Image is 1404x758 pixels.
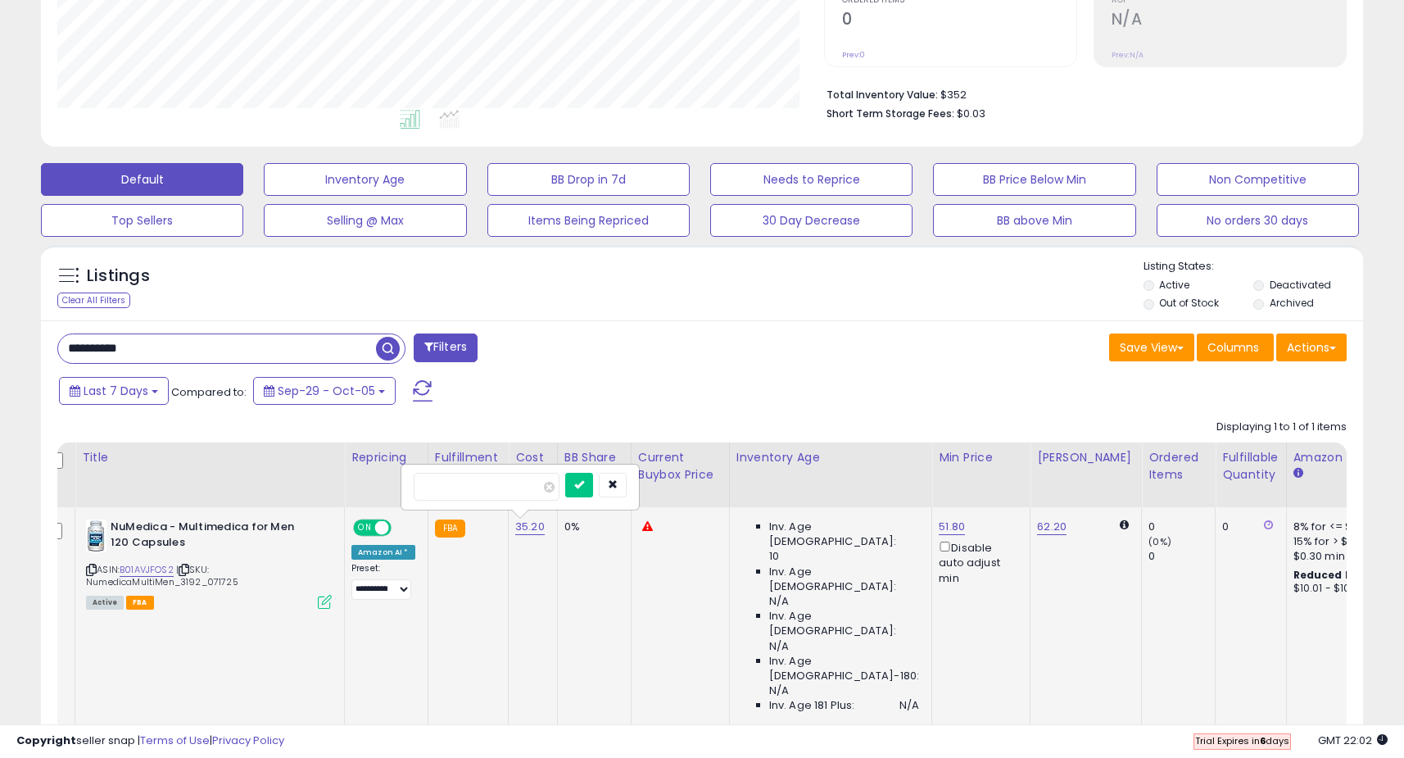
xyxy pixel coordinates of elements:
[769,683,789,698] span: N/A
[59,377,169,405] button: Last 7 Days
[842,50,865,60] small: Prev: 0
[1270,296,1314,310] label: Archived
[899,698,919,713] span: N/A
[1112,50,1144,60] small: Prev: N/A
[351,449,421,466] div: Repricing
[111,520,310,554] b: NuMedica - Multimedica for Men 120 Capsules
[933,163,1135,196] button: BB Price Below Min
[435,449,501,466] div: Fulfillment
[1222,449,1279,483] div: Fulfillable Quantity
[1318,733,1388,748] span: 2025-10-14 22:02 GMT
[86,596,124,610] span: All listings currently available for purchase on Amazon
[1222,520,1273,534] div: 0
[1270,278,1331,292] label: Deactivated
[1216,420,1347,435] div: Displaying 1 to 1 of 1 items
[1148,520,1215,534] div: 0
[1293,568,1401,582] b: Reduced Prof. Rng.
[564,449,624,483] div: BB Share 24h.
[1109,334,1194,361] button: Save View
[1037,449,1135,466] div: [PERSON_NAME]
[736,449,925,466] div: Inventory Age
[957,106,985,121] span: $0.03
[171,384,247,400] span: Compared to:
[278,383,375,399] span: Sep-29 - Oct-05
[351,545,415,560] div: Amazon AI *
[126,596,154,610] span: FBA
[41,163,243,196] button: Default
[939,519,965,535] a: 51.80
[57,293,130,308] div: Clear All Filters
[638,449,722,483] div: Current Buybox Price
[487,204,690,237] button: Items Being Repriced
[710,163,913,196] button: Needs to Reprice
[769,520,919,549] span: Inv. Age [DEMOGRAPHIC_DATA]:
[253,377,396,405] button: Sep-29 - Oct-05
[140,733,210,748] a: Terms of Use
[1148,549,1215,564] div: 0
[16,733,284,749] div: seller snap | |
[1293,466,1303,481] small: Amazon Fees.
[842,10,1076,32] h2: 0
[710,204,913,237] button: 30 Day Decrease
[827,84,1334,103] li: $352
[1207,339,1259,356] span: Columns
[939,538,1017,586] div: Disable auto adjust min
[1037,519,1067,535] a: 62.20
[515,519,545,535] a: 35.20
[1260,734,1266,747] b: 6
[82,449,337,466] div: Title
[435,520,465,538] small: FBA
[264,163,466,196] button: Inventory Age
[1159,296,1219,310] label: Out of Stock
[86,520,106,552] img: 31mef+9DjYL._SL40_.jpg
[351,563,415,600] div: Preset:
[769,654,919,683] span: Inv. Age [DEMOGRAPHIC_DATA]-180:
[86,520,332,607] div: ASIN:
[1112,10,1346,32] h2: N/A
[933,204,1135,237] button: BB above Min
[515,449,550,466] div: Cost
[87,265,150,288] h5: Listings
[414,334,478,362] button: Filters
[1197,334,1274,361] button: Columns
[769,639,789,654] span: N/A
[769,698,855,713] span: Inv. Age 181 Plus:
[1276,334,1347,361] button: Actions
[355,521,375,535] span: ON
[769,594,789,609] span: N/A
[41,204,243,237] button: Top Sellers
[769,565,919,594] span: Inv. Age [DEMOGRAPHIC_DATA]:
[84,383,148,399] span: Last 7 Days
[86,563,238,588] span: | SKU: NumedicaMultiMen_3192_071725
[487,163,690,196] button: BB Drop in 7d
[1195,734,1289,747] span: Trial Expires in days
[827,107,954,120] b: Short Term Storage Fees:
[769,609,919,638] span: Inv. Age [DEMOGRAPHIC_DATA]:
[389,521,415,535] span: OFF
[1157,163,1359,196] button: Non Competitive
[1144,259,1363,275] p: Listing States:
[1148,449,1208,483] div: Ordered Items
[1148,535,1171,548] small: (0%)
[212,733,284,748] a: Privacy Policy
[827,88,938,102] b: Total Inventory Value:
[16,733,76,748] strong: Copyright
[264,204,466,237] button: Selling @ Max
[120,563,174,577] a: B01AVJFOS2
[564,520,618,534] div: 0%
[1157,204,1359,237] button: No orders 30 days
[1159,278,1189,292] label: Active
[769,549,779,564] span: 10
[939,449,1023,466] div: Min Price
